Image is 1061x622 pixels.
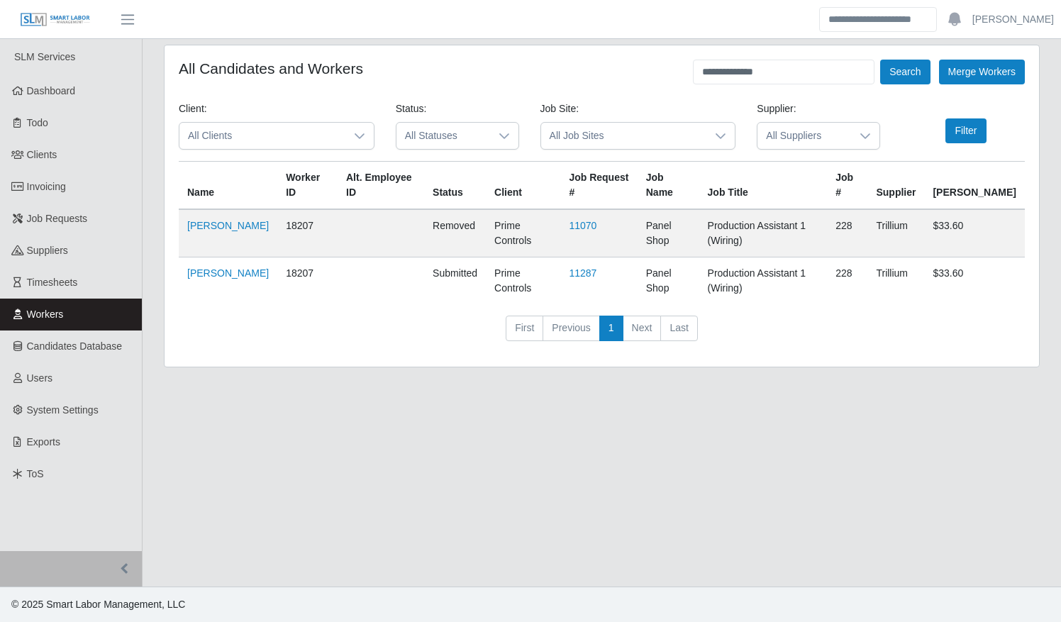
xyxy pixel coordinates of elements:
button: Merge Workers [939,60,1025,84]
span: Timesheets [27,277,78,288]
td: Panel Shop [638,257,699,305]
td: Production Assistant 1 (Wiring) [699,209,828,257]
input: Search [819,7,937,32]
td: Trillium [867,209,924,257]
td: Trillium [867,257,924,305]
button: Search [880,60,930,84]
a: 11070 [569,220,596,231]
span: ToS [27,468,44,479]
a: [PERSON_NAME] [187,267,269,279]
td: $33.60 [924,209,1025,257]
th: Supplier [867,162,924,210]
th: Job Title [699,162,828,210]
a: 1 [599,316,623,341]
a: [PERSON_NAME] [972,12,1054,27]
span: SLM Services [14,51,75,62]
label: Supplier: [757,101,796,116]
span: Invoicing [27,181,66,192]
th: [PERSON_NAME] [924,162,1025,210]
span: All Statuses [396,123,490,149]
span: Exports [27,436,60,448]
span: Clients [27,149,57,160]
span: All Job Sites [541,123,707,149]
th: Alt. Employee ID [338,162,424,210]
span: Candidates Database [27,340,123,352]
td: Production Assistant 1 (Wiring) [699,257,828,305]
th: Name [179,162,277,210]
td: 18207 [277,257,338,305]
button: Filter [945,118,986,143]
label: Status: [396,101,427,116]
label: Client: [179,101,207,116]
td: removed [424,209,486,257]
td: $33.60 [924,257,1025,305]
span: System Settings [27,404,99,416]
span: Job Requests [27,213,88,224]
span: Suppliers [27,245,68,256]
td: submitted [424,257,486,305]
h4: All Candidates and Workers [179,60,363,77]
span: Users [27,372,53,384]
label: Job Site: [540,101,579,116]
th: Client [486,162,560,210]
span: Todo [27,117,48,128]
th: Job Name [638,162,699,210]
td: Prime Controls [486,257,560,305]
span: © 2025 Smart Labor Management, LLC [11,599,185,610]
span: Workers [27,309,64,320]
a: [PERSON_NAME] [187,220,269,231]
span: Dashboard [27,85,76,96]
td: 228 [827,209,867,257]
td: Prime Controls [486,209,560,257]
td: 18207 [277,209,338,257]
a: 11287 [569,267,596,279]
span: All Suppliers [757,123,851,149]
th: Job # [827,162,867,210]
th: Status [424,162,486,210]
span: All Clients [179,123,345,149]
td: 228 [827,257,867,305]
nav: pagination [179,316,1025,352]
img: SLM Logo [20,12,91,28]
td: Panel Shop [638,209,699,257]
th: Worker ID [277,162,338,210]
th: Job Request # [560,162,637,210]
